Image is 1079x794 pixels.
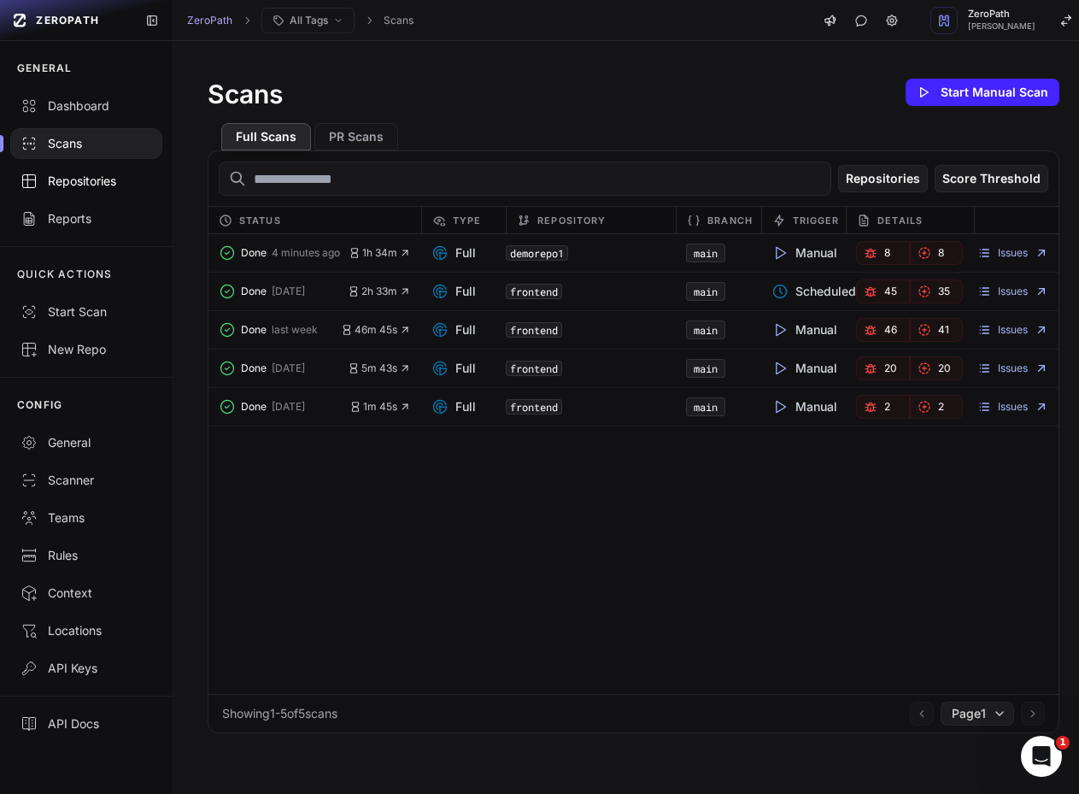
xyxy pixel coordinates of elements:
button: 41 [910,318,964,342]
div: General [21,434,152,451]
div: Locations [21,622,152,639]
a: main [694,400,718,414]
span: 20 [938,362,951,375]
a: 46 [856,318,910,342]
a: ZeroPath [187,14,232,27]
span: Details [877,210,923,231]
a: main [694,246,718,260]
a: Issues [977,362,1048,375]
div: New Repo [21,341,152,358]
span: Done [241,285,267,298]
span: 45 [884,285,897,298]
button: 46m 45s [341,323,411,337]
span: 41 [938,323,949,337]
span: Manual [771,321,837,338]
a: 45 [856,279,910,303]
span: Done [241,400,267,414]
a: ZEROPATH [7,7,132,34]
span: Full [431,398,476,415]
span: 46 [884,323,897,337]
button: 1m 45s [349,400,411,414]
svg: chevron right, [363,15,375,26]
div: API Keys [21,660,152,677]
button: All Tags [261,8,355,33]
div: Start Scan [21,303,152,321]
a: main [694,362,718,375]
span: 35 [938,285,950,298]
a: Issues [977,285,1048,298]
span: 8 [938,246,944,260]
div: Context [21,585,152,602]
span: Full [431,283,476,300]
div: Dashboard [21,97,152,115]
div: Showing 1 - 5 of 5 scans [222,705,337,722]
a: Issues [977,400,1048,414]
iframe: Intercom live chat [1021,736,1062,777]
a: 2 [856,395,910,419]
span: Page 1 [952,705,986,722]
svg: chevron right, [241,15,253,26]
span: Branch [707,210,753,231]
div: Scans [21,135,152,152]
a: 20 [910,356,964,380]
p: QUICK ACTIONS [17,268,113,281]
a: Issues [977,246,1048,260]
span: [DATE] [272,285,305,298]
button: 1h 34m [349,246,411,260]
button: Full Scans [221,123,311,150]
a: 8 [910,241,964,265]
span: last week [272,323,318,337]
button: 5m 43s [348,362,411,375]
button: Done [DATE] [219,279,348,303]
button: Repositories [838,165,928,192]
a: Issues [977,323,1048,337]
code: demorepo1 [506,245,568,261]
div: Teams [21,509,152,526]
a: 20 [856,356,910,380]
a: main [694,285,718,298]
span: Manual [771,398,837,415]
span: Trigger [793,210,840,231]
span: ZeroPath [968,9,1035,19]
button: 2h 33m [348,285,411,298]
code: frontend [506,399,562,415]
code: frontend [506,322,562,338]
button: Page1 [941,702,1014,726]
h1: Scans [208,79,283,109]
a: main [694,323,718,337]
span: Full [431,321,476,338]
button: Done [DATE] [219,395,349,419]
span: Manual [771,244,837,262]
a: 8 [856,241,910,265]
a: 35 [910,279,964,303]
button: 2 [910,395,964,419]
code: frontend [506,361,562,376]
div: Scanner [21,472,152,489]
button: PR Scans [314,123,398,150]
nav: breadcrumb [187,8,413,33]
span: 1 [1056,736,1070,750]
span: Manual [771,360,837,377]
button: Score Threshold [935,165,1048,192]
p: GENERAL [17,62,72,75]
span: [DATE] [272,400,305,414]
span: Done [241,246,267,260]
span: All Tags [290,14,328,27]
button: Done [DATE] [219,356,348,380]
span: Scheduled [771,283,856,300]
a: Scans [384,14,413,27]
